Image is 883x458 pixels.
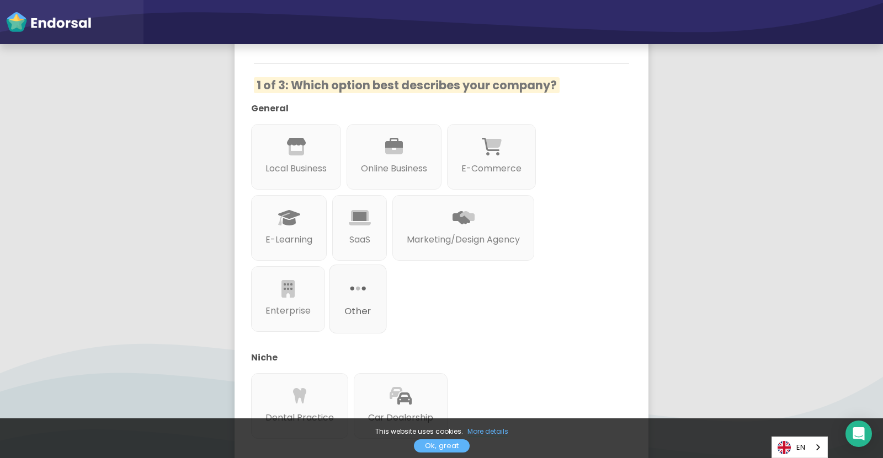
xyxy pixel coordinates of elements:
[845,421,872,447] div: Open Intercom Messenger
[270,33,614,45] span: Answering these very quick questions will help us tailor Endorsal to your needs ⤵︎
[407,233,520,246] p: Marketing/Design Agency
[368,411,433,424] p: Car Dealership
[265,304,311,317] p: Enterprise
[251,102,615,115] p: General
[414,439,470,452] a: Ok, great
[772,437,828,458] aside: Language selected: English
[361,162,427,175] p: Online Business
[6,11,92,33] img: endorsal-logo-white@2x.png
[251,351,615,364] p: Niche
[265,162,327,175] p: Local Business
[265,411,334,424] p: Dental Practice
[265,233,312,246] p: E-Learning
[772,437,828,458] div: Language
[772,437,827,457] a: EN
[347,233,373,246] p: SaaS
[344,304,371,318] p: Other
[467,427,508,437] a: More details
[375,427,463,436] span: This website uses cookies.
[254,77,560,93] span: 1 of 3: Which option best describes your company?
[461,162,522,175] p: E-Commerce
